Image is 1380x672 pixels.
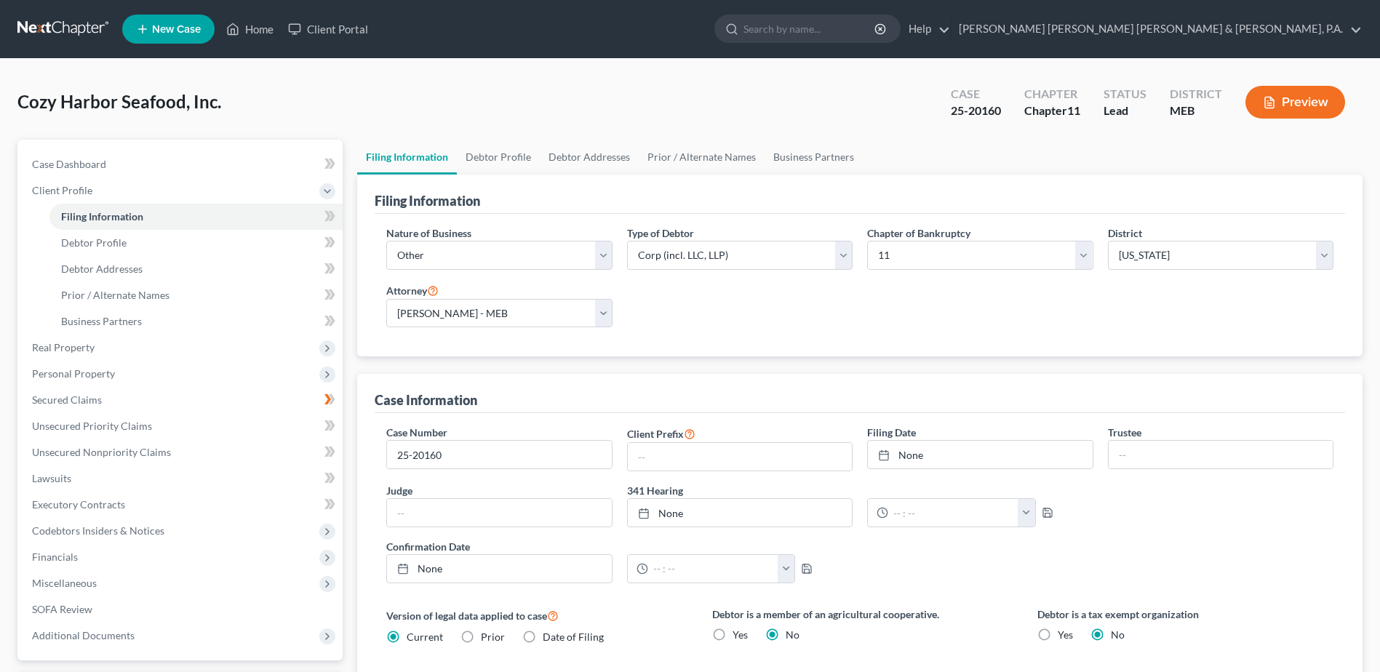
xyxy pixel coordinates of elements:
div: Case [951,86,1001,103]
span: Codebtors Insiders & Notices [32,524,164,537]
label: Filing Date [867,425,916,440]
a: Business Partners [765,140,863,175]
label: Attorney [386,281,439,299]
label: Client Prefix [627,425,695,442]
span: Real Property [32,341,95,353]
label: Debtor is a tax exempt organization [1037,607,1333,622]
span: New Case [152,24,201,35]
label: District [1108,225,1142,241]
div: Chapter [1024,103,1080,119]
span: 11 [1067,103,1080,117]
a: None [628,499,852,527]
span: Lawsuits [32,472,71,484]
label: Debtor is a member of an agricultural cooperative. [712,607,1008,622]
input: Search by name... [743,15,877,42]
a: Secured Claims [20,387,343,413]
span: Executory Contracts [32,498,125,511]
label: Nature of Business [386,225,471,241]
span: Date of Filing [543,631,604,643]
a: Debtor Profile [49,230,343,256]
span: Personal Property [32,367,115,380]
span: SOFA Review [32,603,92,615]
span: Financials [32,551,78,563]
a: Debtor Addresses [49,256,343,282]
label: Version of legal data applied to case [386,607,682,624]
a: Prior / Alternate Names [49,282,343,308]
label: Judge [386,483,412,498]
div: MEB [1170,103,1222,119]
span: Debtor Addresses [61,263,143,275]
a: Unsecured Nonpriority Claims [20,439,343,465]
div: District [1170,86,1222,103]
a: Lawsuits [20,465,343,492]
span: Yes [733,628,748,641]
span: Prior [481,631,505,643]
span: Unsecured Nonpriority Claims [32,446,171,458]
a: Business Partners [49,308,343,335]
label: 341 Hearing [620,483,1101,498]
a: Unsecured Priority Claims [20,413,343,439]
div: Case Information [375,391,477,409]
a: SOFA Review [20,596,343,623]
a: Home [219,16,281,42]
div: Status [1104,86,1146,103]
span: Business Partners [61,315,142,327]
a: Filing Information [357,140,457,175]
div: Filing Information [375,192,480,209]
label: Case Number [386,425,447,440]
span: Yes [1058,628,1073,641]
a: [PERSON_NAME] [PERSON_NAME] [PERSON_NAME] & [PERSON_NAME], P.A. [952,16,1362,42]
label: Type of Debtor [627,225,694,241]
label: Trustee [1108,425,1141,440]
div: Chapter [1024,86,1080,103]
span: Unsecured Priority Claims [32,420,152,432]
input: -- [628,443,852,471]
a: Help [901,16,950,42]
button: Preview [1245,86,1345,119]
div: Lead [1104,103,1146,119]
span: Current [407,631,443,643]
a: Client Portal [281,16,375,42]
span: Secured Claims [32,393,102,406]
input: -- : -- [648,555,778,583]
label: Confirmation Date [379,539,860,554]
a: Case Dashboard [20,151,343,177]
div: 25-20160 [951,103,1001,119]
a: Prior / Alternate Names [639,140,765,175]
label: Chapter of Bankruptcy [867,225,970,241]
span: Case Dashboard [32,158,106,170]
input: Enter case number... [387,441,611,468]
span: Cozy Harbor Seafood, Inc. [17,91,221,112]
span: Filing Information [61,210,143,223]
span: Prior / Alternate Names [61,289,169,301]
span: No [786,628,799,641]
span: Debtor Profile [61,236,127,249]
input: -- [387,499,611,527]
span: Miscellaneous [32,577,97,589]
a: None [387,555,611,583]
a: Filing Information [49,204,343,230]
input: -- : -- [888,499,1018,527]
span: Client Profile [32,184,92,196]
span: Additional Documents [32,629,135,641]
a: Executory Contracts [20,492,343,518]
a: Debtor Profile [457,140,540,175]
span: No [1111,628,1125,641]
input: -- [1109,441,1333,468]
a: None [868,441,1092,468]
a: Debtor Addresses [540,140,639,175]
